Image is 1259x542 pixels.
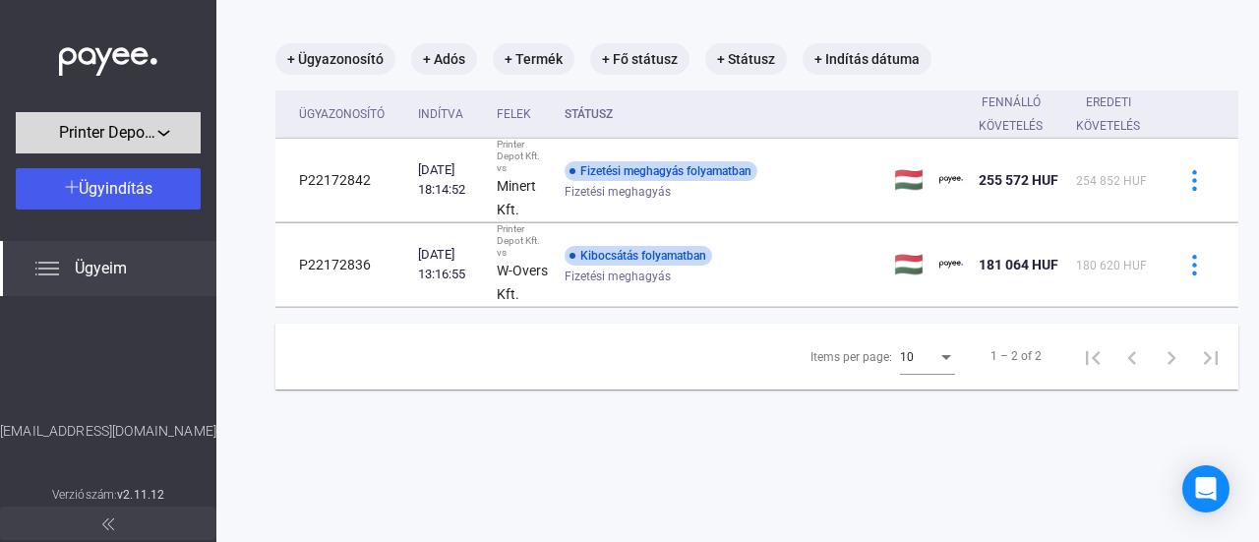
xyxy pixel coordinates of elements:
[565,161,757,181] div: Fizetési meghagyás folyamatban
[939,253,963,276] img: payee-logo
[418,160,481,200] div: [DATE] 18:14:52
[497,139,549,174] div: Printer Depot Kft. vs
[1076,90,1158,138] div: Eredeti követelés
[565,265,671,288] span: Fizetési meghagyás
[1076,259,1147,272] span: 180 620 HUF
[705,43,787,75] mat-chip: + Státusz
[497,102,531,126] div: Felek
[497,178,536,217] strong: Minert Kft.
[411,43,477,75] mat-chip: + Adós
[275,139,410,222] td: P22172842
[979,90,1060,138] div: Fennálló követelés
[979,257,1058,272] span: 181 064 HUF
[418,245,481,284] div: [DATE] 13:16:55
[418,102,463,126] div: Indítva
[79,179,152,198] span: Ügyindítás
[810,345,892,369] div: Items per page:
[497,223,549,259] div: Printer Depot Kft. vs
[59,36,157,77] img: white-payee-white-dot.svg
[1152,336,1191,376] button: Next page
[59,121,157,145] span: Printer Depot Kft.
[497,263,548,302] strong: W-Overs Kft.
[1191,336,1230,376] button: Last page
[1112,336,1152,376] button: Previous page
[1173,159,1215,201] button: more-blue
[1173,244,1215,285] button: more-blue
[886,223,931,307] td: 🇭🇺
[900,344,955,368] mat-select: Items per page:
[990,344,1042,368] div: 1 – 2 of 2
[418,102,481,126] div: Indítva
[939,168,963,192] img: payee-logo
[16,112,201,153] button: Printer Depot Kft.
[75,257,127,280] span: Ügyeim
[35,257,59,280] img: list.svg
[102,518,114,530] img: arrow-double-left-grey.svg
[565,246,712,266] div: Kibocsátás folyamatban
[16,168,201,210] button: Ügyindítás
[803,43,931,75] mat-chip: + Indítás dátuma
[979,90,1043,138] div: Fennálló követelés
[497,102,549,126] div: Felek
[1076,90,1140,138] div: Eredeti követelés
[493,43,574,75] mat-chip: + Termék
[117,488,164,502] strong: v2.11.12
[1073,336,1112,376] button: First page
[979,172,1058,188] span: 255 572 HUF
[275,43,395,75] mat-chip: + Ügyazonosító
[1182,465,1229,512] div: Open Intercom Messenger
[886,139,931,222] td: 🇭🇺
[275,223,410,307] td: P22172836
[65,180,79,194] img: plus-white.svg
[299,102,402,126] div: Ügyazonosító
[1076,174,1147,188] span: 254 852 HUF
[299,102,385,126] div: Ügyazonosító
[1184,170,1205,191] img: more-blue
[900,350,914,364] span: 10
[1184,255,1205,275] img: more-blue
[565,180,671,204] span: Fizetési meghagyás
[590,43,689,75] mat-chip: + Fő státusz
[557,90,886,139] th: Státusz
